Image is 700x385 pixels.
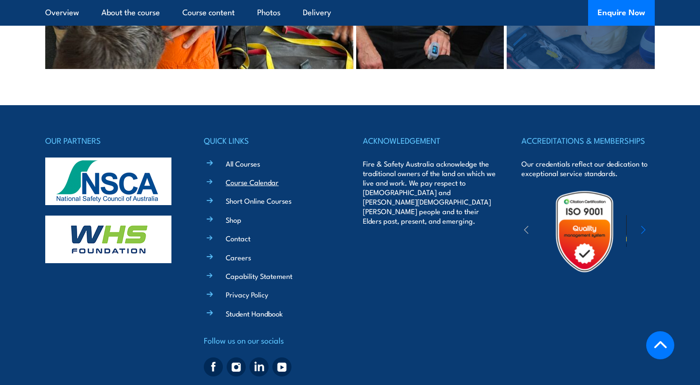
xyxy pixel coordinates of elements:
img: Untitled design (19) [543,190,626,273]
a: All Courses [226,158,260,168]
p: Fire & Safety Australia acknowledge the traditional owners of the land on which we live and work.... [363,159,496,226]
a: Course Calendar [226,177,279,187]
img: whs-logo-footer [45,216,171,263]
img: nsca-logo-footer [45,158,171,205]
h4: ACCREDITATIONS & MEMBERSHIPS [521,134,655,147]
a: Privacy Policy [226,289,268,299]
p: Our credentials reflect our dedication to exceptional service standards. [521,159,655,178]
h4: ACKNOWLEDGEMENT [363,134,496,147]
h4: Follow us on our socials [204,334,337,347]
a: Capability Statement [226,271,292,281]
a: Student Handbook [226,308,283,318]
h4: QUICK LINKS [204,134,337,147]
a: Careers [226,252,251,262]
a: Short Online Courses [226,196,291,206]
h4: OUR PARTNERS [45,134,179,147]
a: Shop [226,215,241,225]
a: Contact [226,233,250,243]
